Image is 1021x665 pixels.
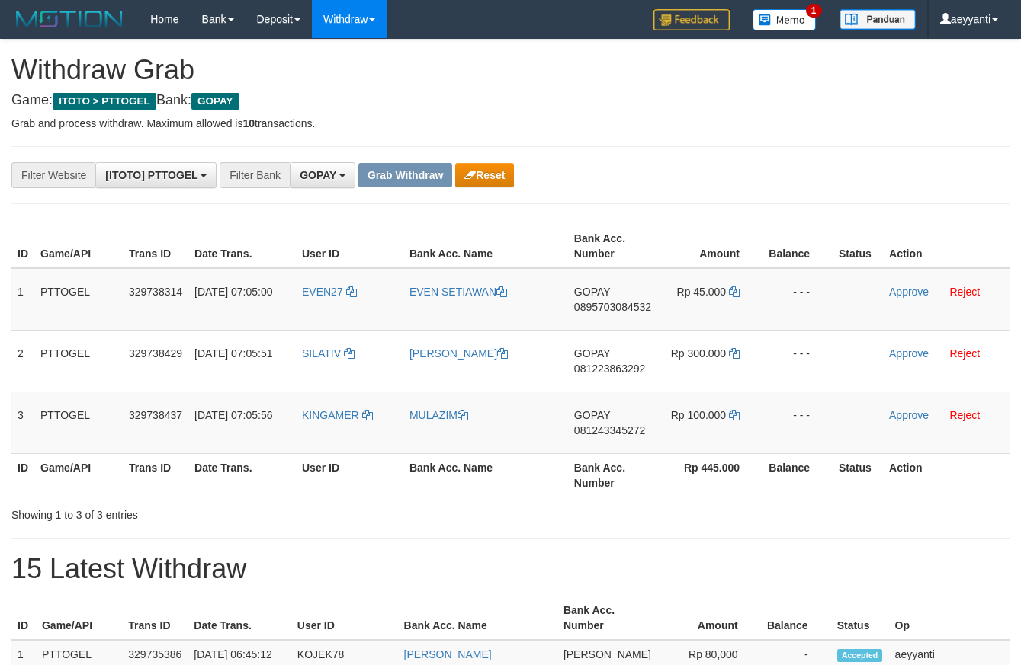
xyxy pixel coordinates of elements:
a: Copy 45000 to clipboard [729,286,740,298]
img: MOTION_logo.png [11,8,127,30]
th: Game/API [36,596,122,640]
a: Copy 300000 to clipboard [729,347,740,360]
th: ID [11,453,34,497]
th: Date Trans. [188,596,291,640]
td: - - - [763,268,833,331]
p: Grab and process withdraw. Maximum allowed is transactions. [11,116,1010,131]
a: [PERSON_NAME] [404,648,492,660]
img: panduan.png [840,9,916,30]
h1: Withdraw Grab [11,55,1010,85]
th: Bank Acc. Name [403,225,568,268]
th: Date Trans. [188,225,296,268]
a: Reject [949,347,980,360]
button: Reset [455,163,514,187]
th: Game/API [34,453,123,497]
span: GOPAY [191,93,239,110]
th: Status [833,453,883,497]
span: Copy 081223863292 to clipboard [574,363,645,375]
th: Action [883,225,1010,268]
div: Filter Bank [220,162,290,188]
a: KINGAMER [302,409,373,421]
button: Grab Withdraw [358,163,452,187]
span: GOPAY [574,286,610,298]
th: Bank Acc. Number [568,453,657,497]
span: GOPAY [300,169,336,181]
a: EVEN27 [302,286,357,298]
span: 329738437 [129,409,182,421]
a: [PERSON_NAME] [409,347,508,360]
th: Date Trans. [188,453,296,497]
th: Amount [657,596,761,640]
th: Action [883,453,1010,497]
th: Bank Acc. Name [403,453,568,497]
td: - - - [763,392,833,453]
span: [DATE] 07:05:56 [194,409,272,421]
a: Reject [949,409,980,421]
th: Balance [763,453,833,497]
th: User ID [296,225,403,268]
a: Reject [949,286,980,298]
th: Balance [761,596,831,640]
a: SILATIV [302,347,355,360]
span: KINGAMER [302,409,359,421]
a: Approve [889,286,929,298]
img: Button%20Memo.svg [753,9,817,30]
th: ID [11,596,36,640]
span: Rp 300.000 [671,347,726,360]
h1: 15 Latest Withdraw [11,554,1010,584]
th: User ID [296,453,403,497]
span: 1 [806,4,822,18]
td: PTTOGEL [34,268,123,331]
th: Balance [763,225,833,268]
td: 1 [11,268,34,331]
span: [ITOTO] PTTOGEL [105,169,197,181]
strong: 10 [242,117,255,129]
th: Op [889,596,1010,640]
th: Game/API [34,225,123,268]
th: Amount [657,225,763,268]
th: User ID [291,596,398,640]
td: 2 [11,330,34,392]
td: PTTOGEL [34,392,123,453]
td: - - - [763,330,833,392]
th: ID [11,225,34,268]
span: GOPAY [574,347,610,360]
span: Rp 45.000 [677,286,727,298]
td: PTTOGEL [34,330,123,392]
th: Rp 445.000 [657,453,763,497]
span: [DATE] 07:05:51 [194,347,272,360]
span: Copy 0895703084532 to clipboard [574,301,651,313]
div: Showing 1 to 3 of 3 entries [11,501,414,523]
th: Trans ID [123,225,188,268]
td: 3 [11,392,34,453]
a: Approve [889,347,929,360]
span: SILATIV [302,347,341,360]
a: Approve [889,409,929,421]
span: GOPAY [574,409,610,421]
span: 329738429 [129,347,182,360]
th: Bank Acc. Number [568,225,657,268]
a: Copy 100000 to clipboard [729,409,740,421]
th: Bank Acc. Name [398,596,557,640]
th: Trans ID [123,453,188,497]
button: [ITOTO] PTTOGEL [95,162,217,188]
button: GOPAY [290,162,355,188]
h4: Game: Bank: [11,93,1010,108]
span: Rp 100.000 [671,409,726,421]
th: Status [831,596,889,640]
span: Copy 081243345272 to clipboard [574,424,645,436]
th: Status [833,225,883,268]
span: [PERSON_NAME] [563,648,651,660]
span: Accepted [837,649,883,662]
th: Trans ID [122,596,188,640]
span: EVEN27 [302,286,343,298]
a: MULAZIM [409,409,468,421]
span: ITOTO > PTTOGEL [53,93,156,110]
img: Feedback.jpg [653,9,730,30]
div: Filter Website [11,162,95,188]
span: [DATE] 07:05:00 [194,286,272,298]
a: EVEN SETIAWAN [409,286,507,298]
span: 329738314 [129,286,182,298]
th: Bank Acc. Number [557,596,657,640]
